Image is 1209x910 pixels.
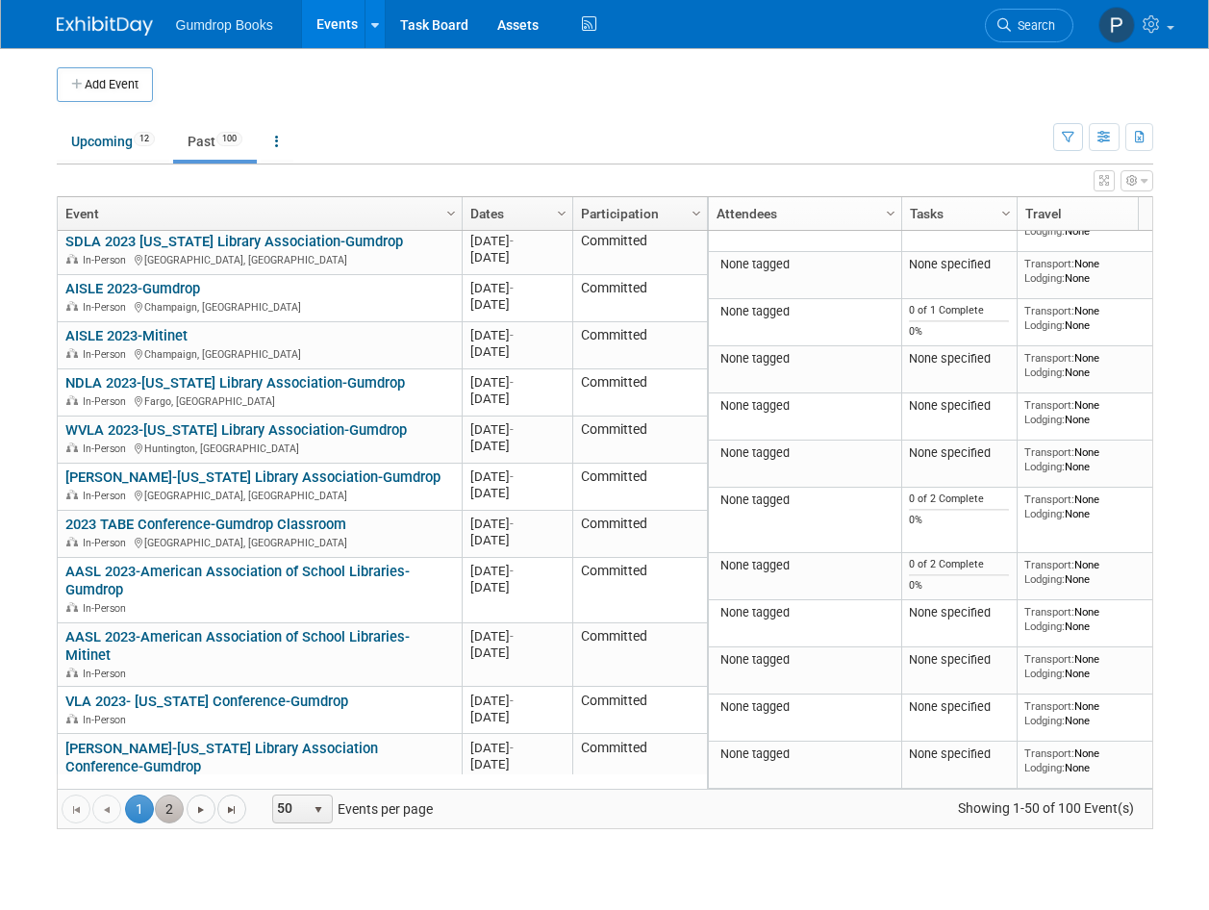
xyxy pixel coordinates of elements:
[65,516,346,533] a: 2023 TABE Conference-Gumdrop Classroom
[470,197,560,230] a: Dates
[716,351,894,367] div: None tagged
[66,537,78,546] img: In-Person Event
[470,693,564,709] div: [DATE]
[1024,652,1074,666] span: Transport:
[1024,605,1074,619] span: Transport:
[83,395,132,408] span: In-Person
[572,228,707,275] td: Committed
[1025,197,1158,230] a: Travel
[1024,605,1163,633] div: None None
[909,605,1009,620] div: None specified
[65,693,348,710] a: VLA 2023- [US_STATE] Conference-Gumdrop
[998,206,1014,221] span: Column Settings
[1024,445,1074,459] span: Transport:
[83,714,132,726] span: In-Person
[470,740,564,756] div: [DATE]
[572,558,707,623] td: Committed
[1024,667,1065,680] span: Lodging:
[717,197,889,230] a: Attendees
[940,795,1151,822] span: Showing 1-50 of 100 Event(s)
[1024,224,1065,238] span: Lodging:
[470,249,564,265] div: [DATE]
[57,67,153,102] button: Add Event
[470,516,564,532] div: [DATE]
[470,485,564,501] div: [DATE]
[572,369,707,417] td: Committed
[716,746,894,762] div: None tagged
[572,623,707,688] td: Committed
[909,351,1009,367] div: None specified
[572,417,707,464] td: Committed
[65,440,453,456] div: Huntington, [GEOGRAPHIC_DATA]
[65,740,378,775] a: [PERSON_NAME]-[US_STATE] Library Association Conference-Gumdrop
[65,327,188,344] a: AISLE 2023-Mitinet
[441,197,462,226] a: Column Settings
[995,197,1017,226] a: Column Settings
[909,514,1009,527] div: 0%
[689,206,704,221] span: Column Settings
[716,699,894,715] div: None tagged
[1024,572,1065,586] span: Lodging:
[470,563,564,579] div: [DATE]
[470,645,564,661] div: [DATE]
[66,602,78,612] img: In-Person Event
[716,605,894,620] div: None tagged
[1024,257,1074,270] span: Transport:
[909,579,1009,593] div: 0%
[470,709,564,725] div: [DATE]
[217,795,246,823] a: Go to the last page
[1024,351,1074,365] span: Transport:
[572,322,707,369] td: Committed
[247,795,452,823] span: Events per page
[65,534,453,550] div: [GEOGRAPHIC_DATA], [GEOGRAPHIC_DATA]
[909,325,1009,339] div: 0%
[311,802,326,818] span: select
[510,328,514,342] span: -
[510,741,514,755] span: -
[510,422,514,437] span: -
[716,652,894,668] div: None tagged
[1024,699,1074,713] span: Transport:
[216,132,242,146] span: 100
[193,802,209,818] span: Go to the next page
[83,442,132,455] span: In-Person
[65,392,453,409] div: Fargo, [GEOGRAPHIC_DATA]
[470,280,564,296] div: [DATE]
[66,668,78,677] img: In-Person Event
[65,233,403,250] a: SDLA 2023 [US_STATE] Library Association-Gumdrop
[716,304,894,319] div: None tagged
[470,438,564,454] div: [DATE]
[1024,761,1065,774] span: Lodging:
[83,537,132,549] span: In-Person
[470,233,564,249] div: [DATE]
[66,395,78,405] img: In-Person Event
[572,687,707,734] td: Committed
[1024,746,1074,760] span: Transport:
[66,714,78,723] img: In-Person Event
[470,391,564,407] div: [DATE]
[686,197,707,226] a: Column Settings
[173,123,257,160] a: Past100
[581,197,694,230] a: Participation
[572,511,707,558] td: Committed
[716,445,894,461] div: None tagged
[1024,746,1163,774] div: None None
[470,343,564,360] div: [DATE]
[909,445,1009,461] div: None specified
[910,197,1004,230] a: Tasks
[510,281,514,295] span: -
[1024,318,1065,332] span: Lodging:
[510,517,514,531] span: -
[443,206,459,221] span: Column Settings
[176,17,273,33] span: Gumdrop Books
[134,132,155,146] span: 12
[572,734,707,798] td: Committed
[909,699,1009,715] div: None specified
[1024,619,1065,633] span: Lodging:
[1024,699,1163,727] div: None None
[1024,413,1065,426] span: Lodging:
[1098,7,1135,43] img: Pam Fitzgerald
[1024,398,1163,426] div: None None
[1024,366,1065,379] span: Lodging:
[62,795,90,823] a: Go to the first page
